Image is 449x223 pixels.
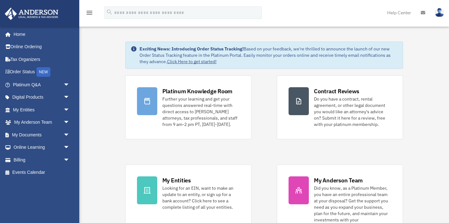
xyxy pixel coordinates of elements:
[63,116,76,129] span: arrow_drop_down
[162,87,233,95] div: Platinum Knowledge Room
[63,154,76,167] span: arrow_drop_down
[4,41,79,53] a: Online Ordering
[4,128,79,141] a: My Documentsarrow_drop_down
[4,154,79,166] a: Billingarrow_drop_down
[4,78,79,91] a: Platinum Q&Aarrow_drop_down
[4,28,76,41] a: Home
[106,9,113,16] i: search
[277,75,403,139] a: Contract Reviews Do you have a contract, rental agreement, or other legal document you would like...
[162,96,240,128] div: Further your learning and get your questions answered real-time with direct access to [PERSON_NAM...
[4,141,79,154] a: Online Learningarrow_drop_down
[125,75,251,139] a: Platinum Knowledge Room Further your learning and get your questions answered real-time with dire...
[86,11,93,16] a: menu
[4,116,79,129] a: My Anderson Teamarrow_drop_down
[63,78,76,91] span: arrow_drop_down
[63,103,76,116] span: arrow_drop_down
[140,46,398,65] div: Based on your feedback, we're thrilled to announce the launch of our new Order Status Tracking fe...
[4,66,79,79] a: Order StatusNEW
[36,67,50,77] div: NEW
[4,103,79,116] a: My Entitiesarrow_drop_down
[435,8,444,17] img: User Pic
[4,166,79,179] a: Events Calendar
[314,87,359,95] div: Contract Reviews
[162,176,191,184] div: My Entities
[140,46,244,52] strong: Exciting News: Introducing Order Status Tracking!
[162,185,240,210] div: Looking for an EIN, want to make an update to an entity, or sign up for a bank account? Click her...
[86,9,93,16] i: menu
[4,53,79,66] a: Tax Organizers
[4,91,79,104] a: Digital Productsarrow_drop_down
[63,141,76,154] span: arrow_drop_down
[314,176,363,184] div: My Anderson Team
[3,8,60,20] img: Anderson Advisors Platinum Portal
[63,91,76,104] span: arrow_drop_down
[314,96,391,128] div: Do you have a contract, rental agreement, or other legal document you would like an attorney's ad...
[63,128,76,141] span: arrow_drop_down
[167,59,217,64] a: Click Here to get started!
